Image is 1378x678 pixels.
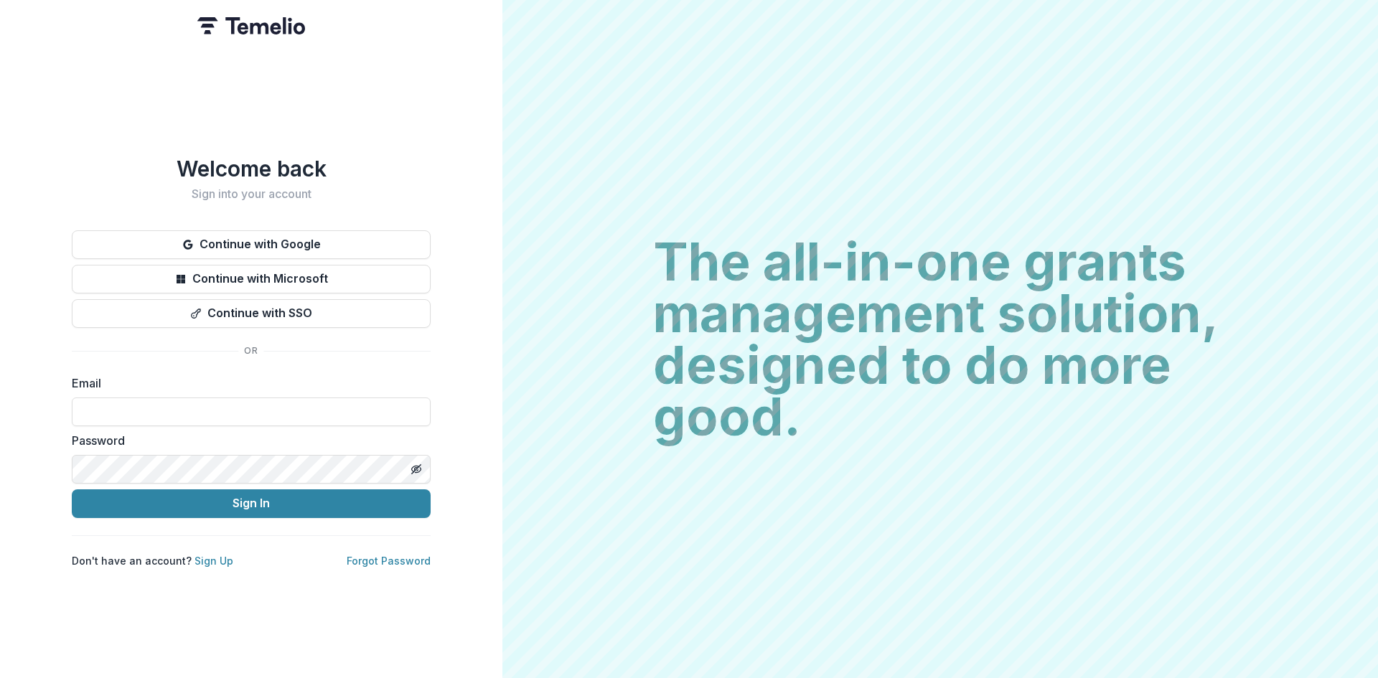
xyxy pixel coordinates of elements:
a: Sign Up [194,555,233,567]
label: Password [72,432,422,449]
h2: Sign into your account [72,187,431,201]
p: Don't have an account? [72,553,233,568]
button: Continue with Google [72,230,431,259]
img: Temelio [197,17,305,34]
a: Forgot Password [347,555,431,567]
button: Toggle password visibility [405,458,428,481]
button: Sign In [72,489,431,518]
button: Continue with SSO [72,299,431,328]
label: Email [72,375,422,392]
h1: Welcome back [72,156,431,182]
button: Continue with Microsoft [72,265,431,293]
